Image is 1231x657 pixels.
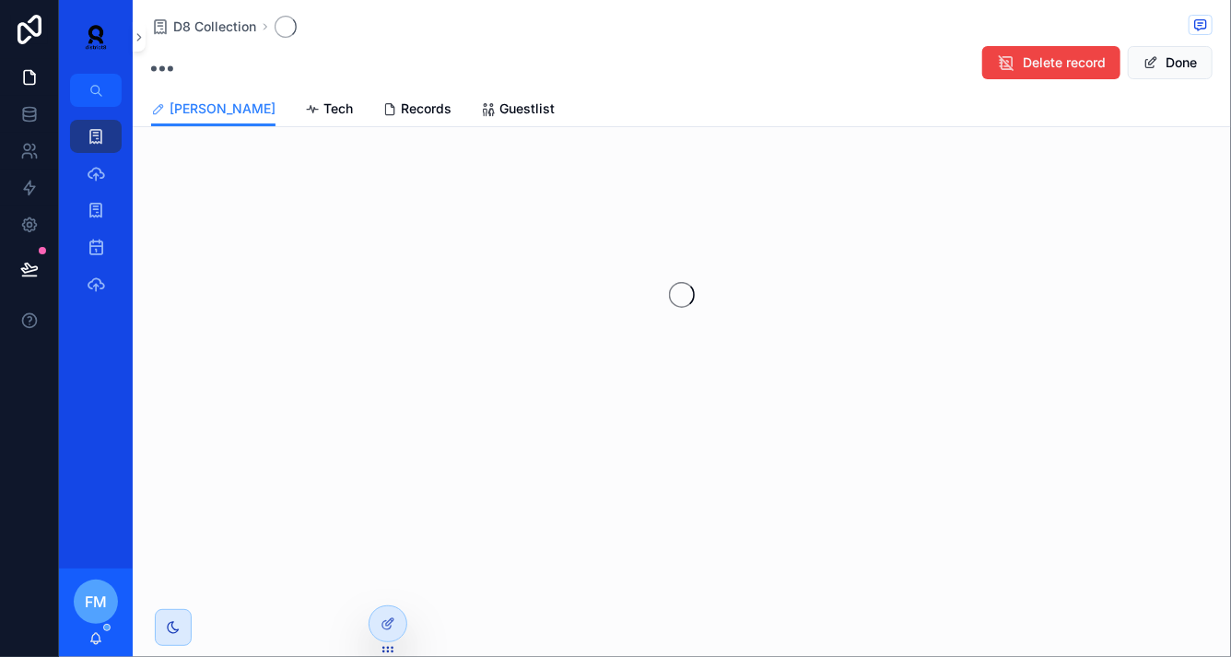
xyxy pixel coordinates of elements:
a: D8 Collection [151,18,256,36]
span: [PERSON_NAME] [170,100,276,118]
img: App logo [74,22,118,52]
a: Guestlist [481,92,555,129]
span: Delete record [1023,53,1106,72]
a: Tech [305,92,353,129]
a: Records [382,92,451,129]
a: [PERSON_NAME] [151,92,276,127]
span: Guestlist [499,100,555,118]
span: FM [85,591,107,613]
span: Records [401,100,451,118]
button: Delete record [982,46,1120,79]
span: D8 Collection [173,18,256,36]
div: scrollable content [59,107,133,324]
button: Done [1128,46,1213,79]
span: Tech [323,100,353,118]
